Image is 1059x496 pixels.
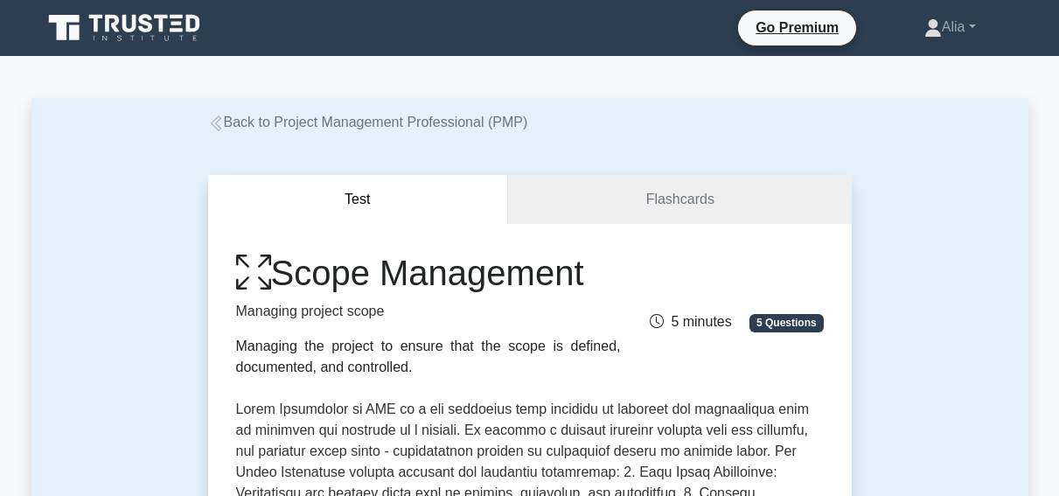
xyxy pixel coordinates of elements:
[508,175,851,225] a: Flashcards
[236,252,621,294] h1: Scope Management
[208,115,528,129] a: Back to Project Management Professional (PMP)
[745,17,849,38] a: Go Premium
[882,10,1018,45] a: Alia
[749,314,823,332] span: 5 Questions
[236,336,621,378] div: Managing the project to ensure that the scope is defined, documented, and controlled.
[650,314,731,329] span: 5 minutes
[236,301,621,322] p: Managing project scope
[208,175,509,225] button: Test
